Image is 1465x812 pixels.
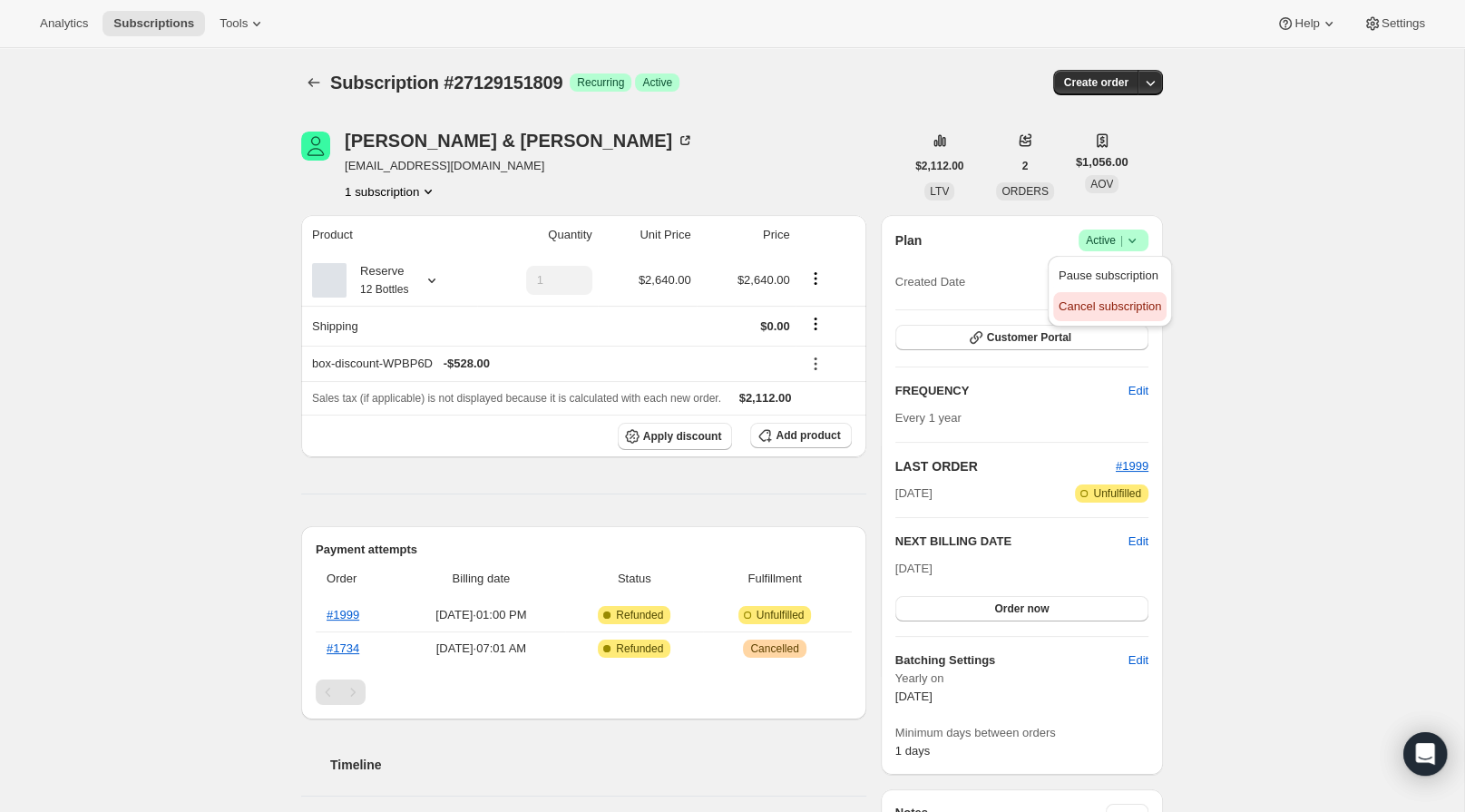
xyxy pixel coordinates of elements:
span: Order now [994,602,1049,616]
div: Reserve [347,262,408,298]
span: [DATE] [895,690,933,703]
span: Created Date [895,273,965,291]
button: Subscriptions [103,11,205,36]
span: Cancelled [750,641,798,656]
span: Create order [1064,75,1128,90]
div: [PERSON_NAME] & [PERSON_NAME] [345,132,694,150]
span: $2,112.00 [739,391,792,405]
span: [DATE] [895,484,933,503]
h2: LAST ORDER [895,457,1116,475]
div: Open Intercom Messenger [1403,732,1447,776]
span: Minimum days between orders [895,724,1148,742]
button: Tools [209,11,277,36]
span: - $528.00 [444,355,490,373]
span: Every 1 year [895,411,962,425]
span: Tools [220,16,248,31]
button: Help [1265,11,1348,36]
button: Create order [1053,70,1139,95]
h2: Plan [895,231,923,249]
h2: Payment attempts [316,541,852,559]
th: Price [697,215,796,255]
h6: Batching Settings [895,651,1128,670]
span: [DATE] · 07:01 AM [403,640,561,658]
button: Edit [1118,646,1159,675]
span: Subscription #27129151809 [330,73,562,93]
span: Pause subscription [1059,269,1158,282]
span: $1,056.00 [1076,153,1128,171]
span: [DATE] · 01:00 PM [403,606,561,624]
span: Analytics [40,16,88,31]
th: Quantity [477,215,598,255]
span: Recurring [577,75,624,90]
span: Active [1086,231,1141,249]
button: Edit [1118,377,1159,406]
span: Edit [1128,382,1148,400]
span: Yearly on [895,670,1148,688]
h2: Timeline [330,756,866,774]
span: | [1120,233,1123,248]
button: Analytics [29,11,99,36]
h2: FREQUENCY [895,382,1128,400]
span: Active [642,75,672,90]
span: Subscriptions [113,16,194,31]
a: #1999 [327,608,359,621]
button: Edit [1128,533,1148,551]
span: Edit [1128,651,1148,670]
button: Customer Portal [895,325,1148,350]
span: Fulfillment [708,570,840,588]
span: $0.00 [760,319,790,333]
button: Add product [750,423,851,448]
small: 12 Bottles [360,283,408,296]
button: Cancel subscription [1053,292,1167,321]
a: #1999 [1116,459,1148,473]
button: Order now [895,596,1148,621]
span: [EMAIL_ADDRESS][DOMAIN_NAME] [345,157,694,175]
span: LTV [930,185,949,198]
span: Unfulfilled [1093,486,1141,501]
button: Product actions [801,269,830,289]
button: Settings [1353,11,1436,36]
button: Pause subscription [1053,261,1167,290]
button: Apply discount [618,423,733,450]
th: Shipping [301,306,477,346]
nav: Pagination [316,680,852,705]
span: Sales tax (if applicable) is not displayed because it is calculated with each new order. [312,392,721,405]
a: #1734 [327,641,359,655]
span: Refunded [616,608,663,622]
span: Status [571,570,698,588]
span: Cancel subscription [1059,299,1161,313]
span: $2,640.00 [639,273,691,287]
span: [DATE] [895,562,933,575]
span: Brian & Kim Lindhal [301,132,330,161]
span: Add product [776,428,840,443]
th: Product [301,215,477,255]
th: Unit Price [598,215,697,255]
span: Billing date [403,570,561,588]
span: $2,640.00 [737,273,790,287]
button: Product actions [345,182,437,201]
button: Shipping actions [801,314,830,334]
span: 1 days [895,744,930,758]
button: $2,112.00 [904,153,974,179]
button: Subscriptions [301,70,327,95]
button: #1999 [1116,457,1148,475]
span: Customer Portal [987,330,1071,345]
span: $2,112.00 [915,159,963,173]
span: Help [1294,16,1319,31]
th: Order [316,559,397,599]
span: Settings [1382,16,1425,31]
span: Refunded [616,641,663,656]
span: Apply discount [643,429,722,444]
span: Unfulfilled [757,608,805,622]
span: ORDERS [1001,185,1048,198]
div: box-discount-WPBP6D [312,355,790,373]
button: 2 [1011,153,1040,179]
span: AOV [1090,178,1113,191]
h2: NEXT BILLING DATE [895,533,1128,551]
span: 2 [1022,159,1029,173]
